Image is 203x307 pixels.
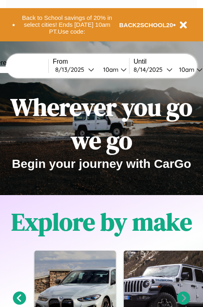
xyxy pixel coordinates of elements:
label: From [53,58,129,65]
div: 10am [175,66,197,73]
button: 10am [97,65,129,74]
div: 10am [99,66,121,73]
div: 8 / 13 / 2025 [55,66,88,73]
h1: Explore by make [11,205,192,238]
button: Back to School savings of 20% in select cities! Ends [DATE] 10am PT.Use code: [15,12,119,37]
button: 8/13/2025 [53,65,97,74]
div: 8 / 14 / 2025 [134,66,166,73]
b: BACK2SCHOOL20 [119,21,173,28]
